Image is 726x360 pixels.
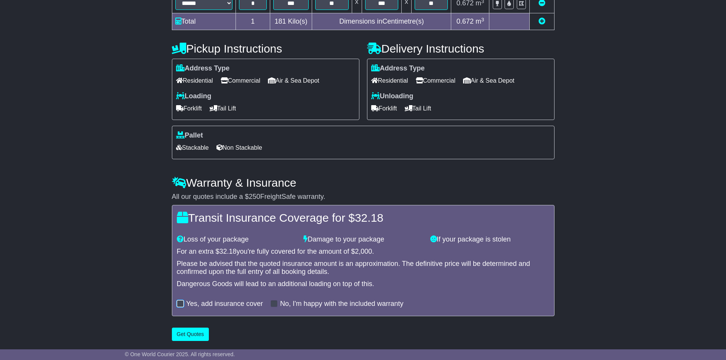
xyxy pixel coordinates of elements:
[270,13,312,30] td: Kilo(s)
[177,260,550,276] div: Please be advised that the quoted insurance amount is an approximation. The definitive price will...
[177,211,550,224] h4: Transit Insurance Coverage for $
[216,142,262,154] span: Non Stackable
[355,248,372,255] span: 2,000
[173,235,300,244] div: Loss of your package
[371,64,425,73] label: Address Type
[236,13,270,30] td: 1
[172,176,555,189] h4: Warranty & Insurance
[426,235,553,244] div: If your package is stolen
[476,18,484,25] span: m
[371,92,413,101] label: Unloading
[172,193,555,201] div: All our quotes include a $ FreightSafe warranty.
[176,92,212,101] label: Loading
[220,248,237,255] span: 32.18
[125,351,235,357] span: © One World Courier 2025. All rights reserved.
[538,18,545,25] a: Add new item
[177,248,550,256] div: For an extra $ you're fully covered for the amount of $ .
[371,102,397,114] span: Forklift
[463,75,514,86] span: Air & Sea Depot
[268,75,319,86] span: Air & Sea Depot
[371,75,408,86] span: Residential
[416,75,455,86] span: Commercial
[176,102,202,114] span: Forklift
[186,300,263,308] label: Yes, add insurance cover
[405,102,431,114] span: Tail Lift
[176,64,230,73] label: Address Type
[176,131,203,140] label: Pallet
[177,280,550,288] div: Dangerous Goods will lead to an additional loading on top of this.
[312,13,451,30] td: Dimensions in Centimetre(s)
[172,13,236,30] td: Total
[249,193,260,200] span: 250
[176,142,209,154] span: Stackable
[275,18,286,25] span: 181
[221,75,260,86] span: Commercial
[176,75,213,86] span: Residential
[457,18,474,25] span: 0.672
[367,42,555,55] h4: Delivery Instructions
[210,102,236,114] span: Tail Lift
[172,328,209,341] button: Get Quotes
[300,235,426,244] div: Damage to your package
[172,42,359,55] h4: Pickup Instructions
[355,211,383,224] span: 32.18
[280,300,404,308] label: No, I'm happy with the included warranty
[481,17,484,22] sup: 3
